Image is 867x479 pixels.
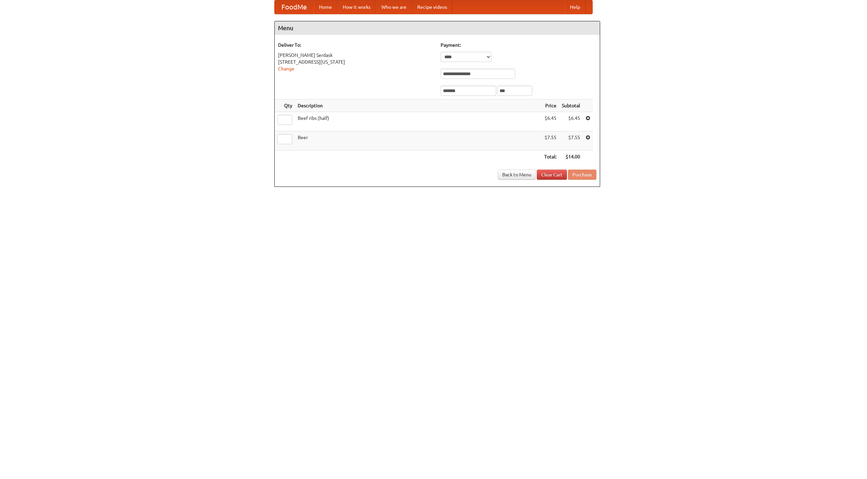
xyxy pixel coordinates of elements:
th: $14.00 [559,151,583,163]
h5: Deliver To: [278,42,434,48]
a: Who we are [376,0,412,14]
th: Description [295,100,542,112]
td: $7.55 [542,131,559,151]
h4: Menu [275,21,600,35]
td: Beef ribs (half) [295,112,542,131]
a: How it works [337,0,376,14]
a: Clear Cart [537,170,567,180]
a: Change [278,66,294,71]
th: Price [542,100,559,112]
h5: Payment: [441,42,596,48]
th: Qty [275,100,295,112]
a: Back to Menu [498,170,536,180]
th: Total: [542,151,559,163]
button: Purchase [568,170,596,180]
a: Help [565,0,586,14]
a: Recipe videos [412,0,452,14]
td: $6.45 [559,112,583,131]
td: $6.45 [542,112,559,131]
td: $7.55 [559,131,583,151]
a: FoodMe [275,0,314,14]
td: Beer [295,131,542,151]
div: [STREET_ADDRESS][US_STATE] [278,59,434,65]
div: [PERSON_NAME] Serdask [278,52,434,59]
a: Home [314,0,337,14]
th: Subtotal [559,100,583,112]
